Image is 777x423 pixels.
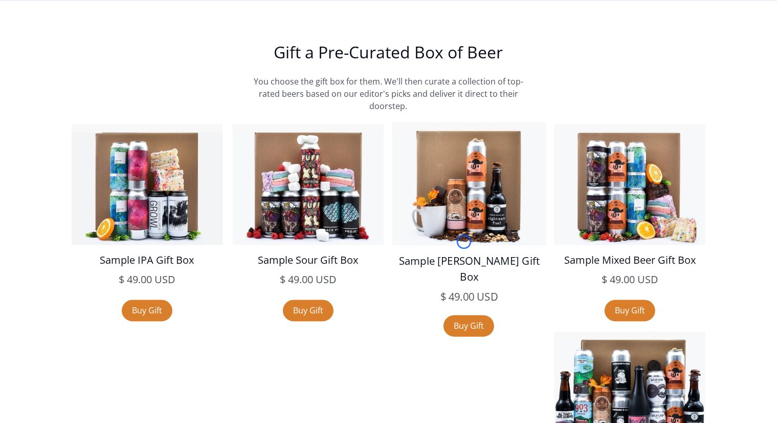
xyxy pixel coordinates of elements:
[283,300,334,322] a: Buy Gift
[605,300,655,322] a: Buy Gift
[554,253,705,268] h5: Sample Mixed Beer Gift Box
[554,272,705,288] h5: $ 49.00 USD
[233,253,384,268] h5: Sample Sour Gift Box
[72,272,223,288] h5: $ 49.00 USD
[233,124,384,300] a: Sample Sour Gift Box$ 49.00 USD
[148,42,629,62] h2: Gift a Pre-Curated Box of Beer
[248,75,529,112] p: You choose the gift box for them. We'll then curate a collection of top-rated beers based on our ...
[554,124,705,300] a: Sample Mixed Beer Gift Box$ 49.00 USD
[392,122,546,317] a: Sample [PERSON_NAME] Gift Box$ 49.00 USD
[72,253,223,268] h5: Sample IPA Gift Box
[392,253,546,285] h5: Sample [PERSON_NAME] Gift Box
[72,124,223,300] a: Sample IPA Gift Box$ 49.00 USD
[122,300,172,322] a: Buy Gift
[233,272,384,288] h5: $ 49.00 USD
[443,315,494,337] a: Buy Gift
[392,289,546,305] h5: $ 49.00 USD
